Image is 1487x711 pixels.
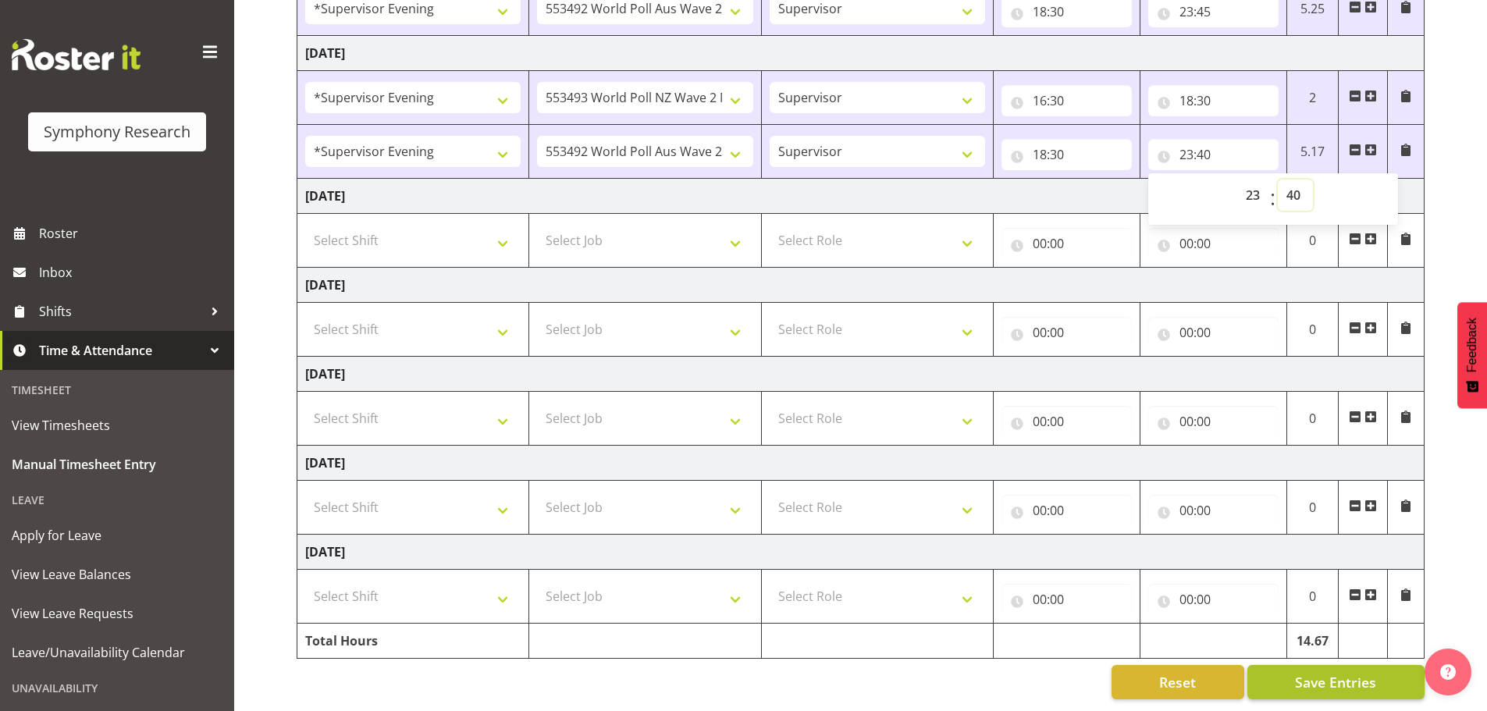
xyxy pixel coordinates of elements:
[297,36,1425,71] td: [DATE]
[4,374,230,406] div: Timesheet
[4,445,230,484] a: Manual Timesheet Entry
[4,555,230,594] a: View Leave Balances
[1286,214,1339,268] td: 0
[1001,495,1132,526] input: Click to select...
[1001,317,1132,348] input: Click to select...
[1148,406,1279,437] input: Click to select...
[12,453,222,476] span: Manual Timesheet Entry
[297,535,1425,570] td: [DATE]
[297,624,529,659] td: Total Hours
[1286,71,1339,125] td: 2
[1286,570,1339,624] td: 0
[1001,406,1132,437] input: Click to select...
[1286,125,1339,179] td: 5.17
[297,357,1425,392] td: [DATE]
[12,563,222,586] span: View Leave Balances
[1286,624,1339,659] td: 14.67
[1148,85,1279,116] input: Click to select...
[4,516,230,555] a: Apply for Leave
[1001,85,1132,116] input: Click to select...
[39,339,203,362] span: Time & Attendance
[1001,139,1132,170] input: Click to select...
[297,268,1425,303] td: [DATE]
[297,179,1425,214] td: [DATE]
[44,120,190,144] div: Symphony Research
[1247,665,1425,699] button: Save Entries
[297,446,1425,481] td: [DATE]
[1148,228,1279,259] input: Click to select...
[4,633,230,672] a: Leave/Unavailability Calendar
[4,484,230,516] div: Leave
[1148,139,1279,170] input: Click to select...
[12,602,222,625] span: View Leave Requests
[4,594,230,633] a: View Leave Requests
[39,222,226,245] span: Roster
[1457,302,1487,408] button: Feedback - Show survey
[4,406,230,445] a: View Timesheets
[4,672,230,704] div: Unavailability
[12,39,141,70] img: Rosterit website logo
[1148,317,1279,348] input: Click to select...
[1286,392,1339,446] td: 0
[1001,584,1132,615] input: Click to select...
[1270,180,1275,219] span: :
[1440,664,1456,680] img: help-xxl-2.png
[1159,672,1196,692] span: Reset
[1295,672,1376,692] span: Save Entries
[1112,665,1244,699] button: Reset
[1148,495,1279,526] input: Click to select...
[1001,228,1132,259] input: Click to select...
[12,641,222,664] span: Leave/Unavailability Calendar
[39,300,203,323] span: Shifts
[12,524,222,547] span: Apply for Leave
[1286,481,1339,535] td: 0
[1148,584,1279,615] input: Click to select...
[12,414,222,437] span: View Timesheets
[1465,318,1479,372] span: Feedback
[39,261,226,284] span: Inbox
[1286,303,1339,357] td: 0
